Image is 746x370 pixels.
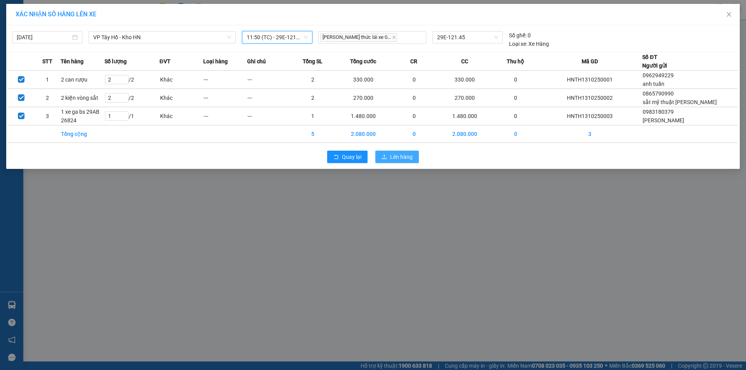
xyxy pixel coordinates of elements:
[392,71,436,89] td: 0
[327,151,368,163] button: rollbackQuay lại
[160,71,204,89] td: Khác
[291,71,335,89] td: 2
[642,53,667,70] div: Số ĐT Người gửi
[105,71,160,89] td: / 2
[227,35,232,40] span: down
[537,71,642,89] td: HNTH1310250001
[17,33,71,42] input: 13/10/2025
[335,125,392,143] td: 2.080.000
[291,89,335,107] td: 2
[537,89,642,107] td: HNTH1310250002
[61,71,105,89] td: 2 can rượu
[35,89,61,107] td: 2
[350,57,376,66] span: Tổng cước
[643,99,717,105] span: sắt mỹ thuật [PERSON_NAME]
[643,81,664,87] span: anh tuấn
[494,107,538,125] td: 0
[537,125,642,143] td: 3
[61,89,105,107] td: 2 kiện vòng sắt
[247,107,291,125] td: ---
[105,89,160,107] td: / 2
[247,89,291,107] td: ---
[203,107,247,125] td: ---
[160,107,204,125] td: Khác
[203,89,247,107] td: ---
[494,89,538,107] td: 0
[247,31,308,43] span: 11:50 (TC) - 29E-121.45
[436,71,494,89] td: 330.000
[410,57,417,66] span: CR
[291,107,335,125] td: 1
[437,31,498,43] span: 29E-121.45
[494,71,538,89] td: 0
[160,57,171,66] span: ĐVT
[335,107,392,125] td: 1.480.000
[461,57,468,66] span: CC
[203,71,247,89] td: ---
[61,107,105,125] td: 1 xe ga bs 29AB 26824
[247,71,291,89] td: ---
[436,125,494,143] td: 2.080.000
[643,109,674,115] span: 0983180379
[247,57,266,66] span: Ghi chú
[390,153,413,161] span: Lên hàng
[303,57,322,66] span: Tổng SL
[643,72,674,78] span: 0962949229
[35,71,61,89] td: 1
[93,31,231,43] span: VP Tây Hồ - Kho HN
[392,89,436,107] td: 0
[61,57,84,66] span: Tên hàng
[42,57,52,66] span: STT
[160,89,204,107] td: Khác
[509,40,527,48] span: Loại xe:
[335,71,392,89] td: 330.000
[718,4,740,26] button: Close
[14,31,130,44] strong: (Công Ty TNHH Chuyển Phát Nhanh Bảo An - MST: 0109597835)
[436,89,494,107] td: 270.000
[392,107,436,125] td: 0
[105,57,127,66] span: Số lượng
[16,11,129,29] strong: BIÊN NHẬN VẬN CHUYỂN BẢO AN EXPRESS
[494,125,538,143] td: 0
[375,151,419,163] button: uploadLên hàng
[35,107,61,125] td: 3
[335,89,392,107] td: 270.000
[291,125,335,143] td: 5
[436,107,494,125] td: 1.480.000
[392,125,436,143] td: 0
[61,125,105,143] td: Tổng cộng
[582,57,598,66] span: Mã GD
[333,154,339,160] span: rollback
[16,10,96,18] span: XÁC NHẬN SỐ HÀNG LÊN XE
[537,107,642,125] td: HNTH1310250003
[203,57,228,66] span: Loại hàng
[342,153,361,161] span: Quay lại
[726,11,732,17] span: close
[509,40,549,48] div: Xe Hàng
[643,90,674,97] span: 0865790990
[105,107,160,125] td: / 1
[320,33,397,42] span: [PERSON_NAME] thức lái xe 0...
[643,117,684,123] span: [PERSON_NAME]
[17,46,129,76] span: [PHONE_NUMBER] - [DOMAIN_NAME]
[509,31,531,40] div: 0
[507,57,524,66] span: Thu hộ
[382,154,387,160] span: upload
[509,31,526,40] span: Số ghế:
[392,35,396,39] span: close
